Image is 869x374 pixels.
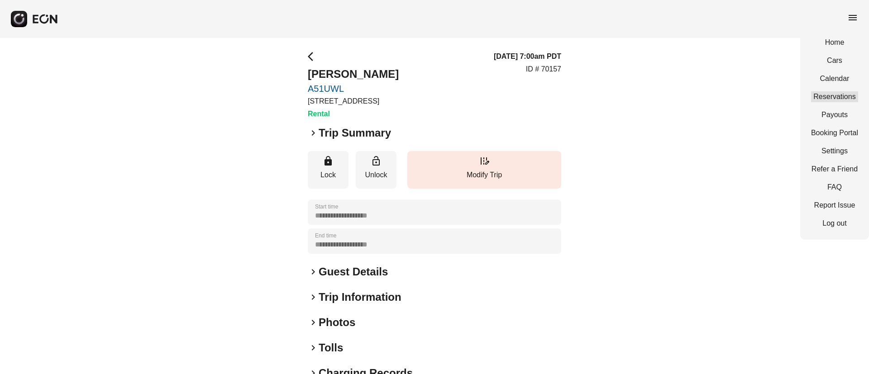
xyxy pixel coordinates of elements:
[407,151,561,189] button: Modify Trip
[308,128,319,138] span: keyboard_arrow_right
[811,109,858,120] a: Payouts
[494,51,561,62] h3: [DATE] 7:00am PDT
[308,151,349,189] button: Lock
[319,265,388,279] h2: Guest Details
[308,317,319,328] span: keyboard_arrow_right
[526,64,561,75] p: ID # 70157
[319,341,343,355] h2: Tolls
[811,200,858,211] a: Report Issue
[811,218,858,229] a: Log out
[308,96,399,107] p: [STREET_ADDRESS]
[308,342,319,353] span: keyboard_arrow_right
[308,292,319,303] span: keyboard_arrow_right
[323,156,334,166] span: lock
[847,12,858,23] span: menu
[479,156,490,166] span: edit_road
[811,37,858,48] a: Home
[319,290,401,304] h2: Trip Information
[308,266,319,277] span: keyboard_arrow_right
[811,73,858,84] a: Calendar
[356,151,396,189] button: Unlock
[312,170,344,180] p: Lock
[811,146,858,156] a: Settings
[811,164,858,175] a: Refer a Friend
[319,315,355,330] h2: Photos
[319,126,391,140] h2: Trip Summary
[811,91,858,102] a: Reservations
[360,170,392,180] p: Unlock
[371,156,382,166] span: lock_open
[308,67,399,81] h2: [PERSON_NAME]
[308,109,399,119] h3: Rental
[811,55,858,66] a: Cars
[308,83,399,94] a: A51UWL
[412,170,557,180] p: Modify Trip
[308,51,319,62] span: arrow_back_ios
[811,182,858,193] a: FAQ
[811,128,858,138] a: Booking Portal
